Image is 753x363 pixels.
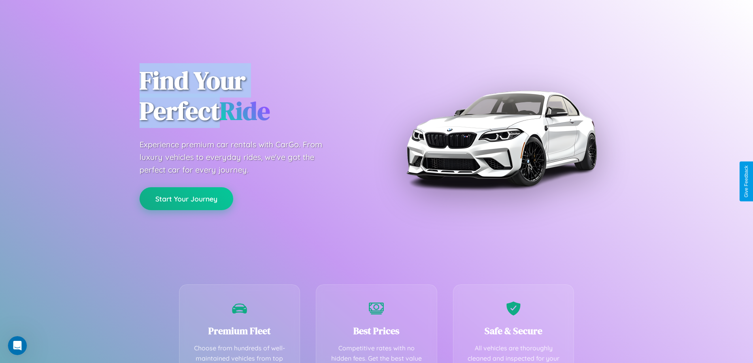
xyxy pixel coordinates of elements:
div: Give Feedback [744,166,749,197]
img: Premium BMW car rental vehicle [402,39,600,237]
h1: Find Your Perfect [140,66,365,126]
h3: Safe & Secure [465,324,562,337]
p: Experience premium car rentals with CarGo. From luxury vehicles to everyday rides, we've got the ... [140,138,337,176]
h3: Premium Fleet [191,324,288,337]
button: Start Your Journey [140,187,233,210]
iframe: Intercom live chat [8,336,27,355]
span: Ride [220,94,270,128]
h3: Best Prices [328,324,425,337]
